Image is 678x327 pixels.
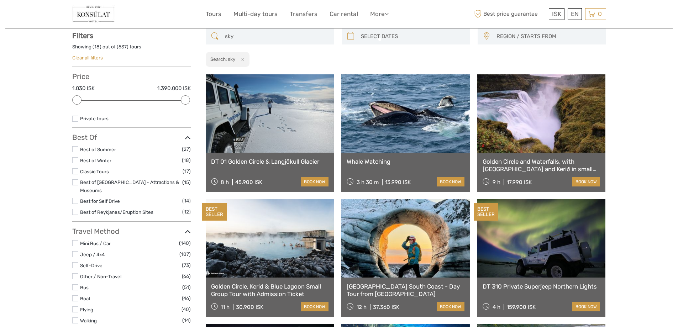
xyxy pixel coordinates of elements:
[206,9,221,19] a: Tours
[483,158,600,173] a: Golden Circle and Waterfalls, with [GEOGRAPHIC_DATA] and Kerið in small group
[80,263,103,268] a: Self-Drive
[182,294,191,302] span: (46)
[82,11,90,20] button: Open LiveChat chat widget
[507,304,536,310] div: 159.900 ISK
[572,177,600,186] a: book now
[80,307,93,312] a: Flying
[493,179,500,185] span: 9 h
[202,203,227,221] div: BEST SELLER
[80,169,109,174] a: Classic Tours
[233,9,278,19] a: Multi-day tours
[483,283,600,290] a: DT 310 Private Superjeep Northern Lights
[182,261,191,269] span: (73)
[507,179,532,185] div: 17.990 ISK
[385,179,411,185] div: 13.990 ISK
[211,283,329,297] a: Golden Circle, Kerid & Blue Lagoon Small Group Tour with Admission Ticket
[182,283,191,291] span: (51)
[370,9,389,19] a: More
[80,198,120,204] a: Best for Self Drive
[597,10,603,17] span: 0
[330,9,358,19] a: Car rental
[80,147,116,152] a: Best of Summer
[80,274,121,279] a: Other / Non-Travel
[347,283,464,297] a: [GEOGRAPHIC_DATA] South Coast - Day Tour from [GEOGRAPHIC_DATA]
[80,252,105,257] a: Jeep / 4x4
[347,158,464,165] a: Whale Watching
[72,55,103,60] a: Clear all filters
[72,43,191,54] div: Showing ( ) out of ( ) tours
[301,177,329,186] a: book now
[437,177,464,186] a: book now
[80,285,89,290] a: Bus
[80,241,111,246] a: Mini Bus / Car
[183,167,191,175] span: (17)
[473,8,547,20] span: Best price guarantee
[179,239,191,247] span: (140)
[236,56,246,63] button: x
[290,9,317,19] a: Transfers
[182,156,191,164] span: (18)
[493,31,603,42] button: REGION / STARTS FROM
[72,72,191,81] h3: Price
[301,302,329,311] a: book now
[357,304,367,310] span: 12 h
[211,158,329,165] a: DT 01 Golden Circle & Langjökull Glacier
[119,43,127,50] label: 537
[437,302,464,311] a: book now
[72,31,93,40] strong: Filters
[72,227,191,236] h3: Travel Method
[80,179,179,193] a: Best of [GEOGRAPHIC_DATA] - Attractions & Museums
[236,304,263,310] div: 30.900 ISK
[80,296,90,301] a: Boat
[182,197,191,205] span: (14)
[72,85,95,92] label: 1.030 ISK
[94,43,100,50] label: 18
[182,208,191,216] span: (12)
[235,179,262,185] div: 45.900 ISK
[221,179,229,185] span: 8 h
[357,179,379,185] span: 3 h 30 m
[182,305,191,313] span: (40)
[157,85,191,92] label: 1.390.000 ISK
[474,203,498,221] div: BEST SELLER
[222,30,331,43] input: SEARCH
[493,304,500,310] span: 4 h
[80,209,153,215] a: Best of Reykjanes/Eruption Sites
[80,158,111,163] a: Best of Winter
[373,304,399,310] div: 37.360 ISK
[221,304,230,310] span: 11 h
[568,8,582,20] div: EN
[179,250,191,258] span: (107)
[182,272,191,280] span: (66)
[182,145,191,153] span: (27)
[552,10,561,17] span: ISK
[10,12,80,18] p: We're away right now. Please check back later!
[182,316,191,325] span: (14)
[72,5,115,23] img: 351-c02e8c69-862c-4e8d-b62f-a899add119d8_logo_small.jpg
[358,30,467,43] input: SELECT DATES
[80,116,109,121] a: Private tours
[572,302,600,311] a: book now
[210,56,235,62] h2: Search: sky
[182,178,191,186] span: (15)
[72,133,191,142] h3: Best Of
[80,318,97,323] a: Walking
